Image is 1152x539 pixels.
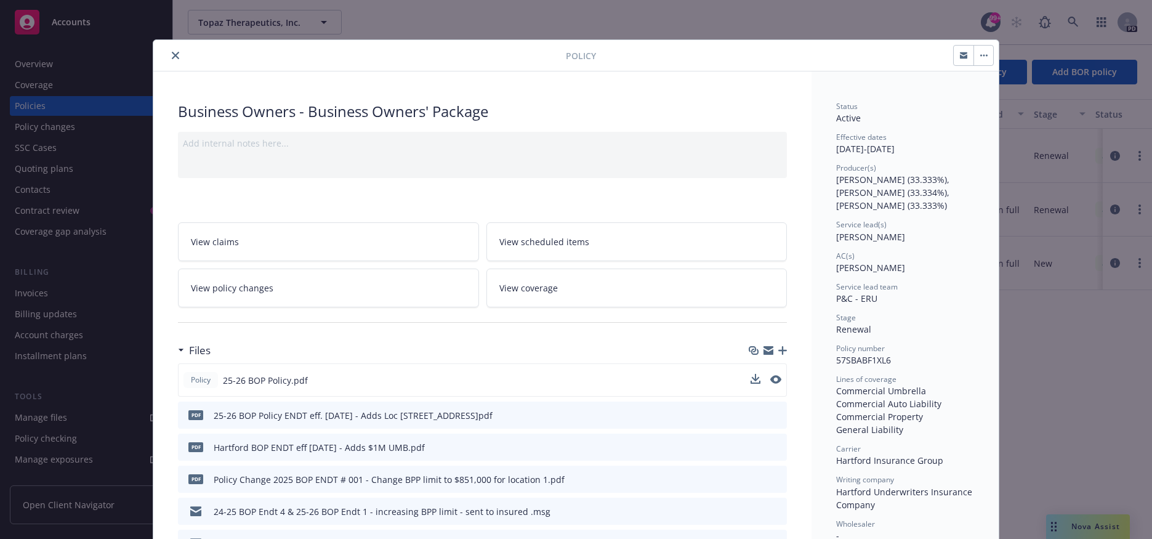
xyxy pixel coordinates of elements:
span: Policy number [836,343,885,354]
div: Commercial Auto Liability [836,397,974,410]
span: 25-26 BOP Policy.pdf [223,374,308,387]
span: 57SBABF1XL6 [836,354,891,366]
div: General Liability [836,423,974,436]
button: preview file [771,473,782,486]
span: View claims [191,235,239,248]
span: Effective dates [836,132,887,142]
button: download file [751,505,761,518]
div: Policy Change 2025 BOP ENDT # 001 - Change BPP limit to $851,000 for location 1.pdf [214,473,565,486]
button: download file [751,374,760,387]
div: Commercial Umbrella [836,384,974,397]
span: [PERSON_NAME] [836,231,905,243]
button: preview file [771,441,782,454]
div: [DATE] - [DATE] [836,132,974,155]
button: preview file [771,409,782,422]
span: [PERSON_NAME] (33.333%), [PERSON_NAME] (33.334%), [PERSON_NAME] (33.333%) [836,174,952,211]
span: Hartford Insurance Group [836,455,943,466]
span: View scheduled items [499,235,589,248]
div: Business Owners - Business Owners' Package [178,101,787,122]
button: download file [751,374,760,384]
a: View claims [178,222,479,261]
span: Service lead team [836,282,898,292]
span: Producer(s) [836,163,876,173]
span: Lines of coverage [836,374,896,384]
span: [PERSON_NAME] [836,262,905,274]
button: close [168,48,183,63]
div: Add internal notes here... [183,137,782,150]
div: 24-25 BOP Endt 4 & 25-26 BOP Endt 1 - increasing BPP limit - sent to insured .msg [214,505,550,518]
span: Writing company [836,474,894,485]
button: download file [751,473,761,486]
a: View policy changes [178,269,479,307]
span: View policy changes [191,282,273,294]
div: Files [178,342,211,359]
span: pdf [188,442,203,452]
span: Hartford Underwriters Insurance Company [836,486,975,511]
span: Status [836,101,858,111]
span: View coverage [499,282,558,294]
span: pdf [188,474,203,484]
span: P&C - ERU [836,293,877,304]
h3: Files [189,342,211,359]
span: Wholesaler [836,519,875,529]
span: Carrier [836,444,861,454]
span: pdf [188,410,203,419]
button: preview file [770,375,781,384]
span: AC(s) [836,251,855,261]
button: preview file [771,505,782,518]
span: Policy [188,375,213,386]
a: View coverage [486,269,787,307]
a: View scheduled items [486,222,787,261]
button: download file [751,441,761,454]
span: Service lead(s) [836,219,887,230]
button: download file [751,409,761,422]
div: 25-26 BOP Policy ENDT eff. [DATE] - Adds Loc [STREET_ADDRESS]pdf [214,409,493,422]
span: Stage [836,312,856,323]
div: Hartford BOP ENDT eff [DATE] - Adds $1M UMB.pdf [214,441,425,454]
span: Policy [566,49,596,62]
div: Commercial Property [836,410,974,423]
span: Active [836,112,861,124]
button: preview file [770,374,781,387]
span: Renewal [836,323,871,335]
